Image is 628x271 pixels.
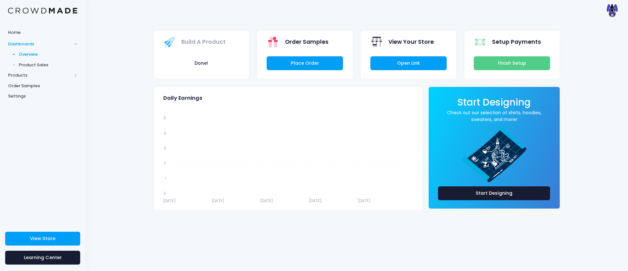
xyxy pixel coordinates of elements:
[163,56,240,70] button: Done!
[309,198,322,203] tspan: [DATE]
[492,38,541,46] span: Setup Payments
[457,101,531,107] a: Start Designing
[8,93,77,99] span: Settings
[163,115,166,121] tspan: 5
[267,56,343,70] a: Place Order
[164,160,166,166] tspan: 2
[5,232,80,246] a: View Store
[163,191,166,196] tspan: 0
[30,235,55,242] span: View Store
[164,145,166,151] tspan: 3
[163,130,166,136] tspan: 4
[438,186,550,200] a: Start Designing
[8,72,72,79] span: Products
[474,56,550,70] a: Finish Setup
[260,198,273,203] tspan: [DATE]
[24,254,62,261] span: Learning Center
[181,38,226,46] span: Build A Product
[457,96,531,109] span: Start Designing
[19,51,78,58] span: Overview
[8,29,77,36] span: Home
[388,38,434,46] span: View Your Store
[163,198,176,203] tspan: [DATE]
[163,95,202,101] span: Daily Earnings
[19,62,78,68] span: Product Sales
[358,198,371,203] tspan: [DATE]
[370,56,447,70] a: Open Link
[5,251,80,265] a: Learning Center
[165,175,166,181] tspan: 1
[438,109,550,123] a: Check out our selection of shirts, hoodies, sweaters, and more!
[8,83,77,89] span: Order Samples
[211,198,224,203] tspan: [DATE]
[285,38,328,46] span: Order Samples
[605,4,618,17] img: User
[8,8,77,14] img: Logo
[8,41,72,47] span: Dashboards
